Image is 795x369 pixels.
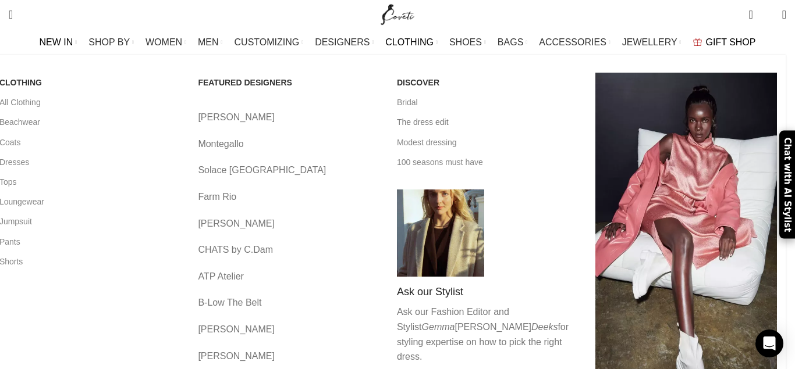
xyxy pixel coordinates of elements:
em: Deeks [531,322,558,332]
a: CLOTHING [385,31,438,54]
a: Modest dressing [397,132,578,152]
a: ATP Atelier [198,269,379,284]
a: Search [3,3,19,26]
span: GIFT SHOP [706,37,756,48]
a: [PERSON_NAME] [198,322,379,337]
a: The dress edit [397,112,578,132]
a: SHOES [449,31,486,54]
div: My Wishlist [762,3,773,26]
a: CHATS by C.Dam [198,242,379,257]
span: DISCOVER [397,77,439,88]
a: JEWELLERY [622,31,682,54]
a: NEW IN [40,31,77,54]
img: GiftBag [693,38,702,46]
div: Open Intercom Messenger [755,329,783,357]
span: BAGS [498,37,523,48]
a: ACCESSORIES [539,31,611,54]
a: Solace [GEOGRAPHIC_DATA] [198,163,379,178]
div: Main navigation [3,31,792,54]
span: CUSTOMIZING [235,37,300,48]
a: MEN [198,31,222,54]
a: Montegallo [198,137,379,152]
span: 0 [750,6,758,15]
a: DESIGNERS [315,31,374,54]
a: Bridal [397,92,578,112]
a: [PERSON_NAME] [198,349,379,364]
span: ACCESSORIES [539,37,606,48]
h4: Ask our Stylist [397,285,578,299]
a: [PERSON_NAME] [198,110,379,125]
a: 100 seasons must have [397,152,578,172]
em: Gemma [422,322,455,332]
img: Shop by Category Coveti [397,189,484,277]
span: MEN [198,37,219,48]
span: SHOP BY [88,37,130,48]
a: Farm Rio [198,189,379,205]
a: B-Low The Belt [198,295,379,310]
span: 0 [764,12,773,20]
span: DESIGNERS [315,37,370,48]
span: JEWELLERY [622,37,677,48]
a: WOMEN [145,31,186,54]
span: FEATURED DESIGNERS [198,77,292,88]
span: WOMEN [145,37,182,48]
a: GIFT SHOP [693,31,756,54]
span: NEW IN [40,37,73,48]
a: SHOP BY [88,31,134,54]
a: 0 [743,3,758,26]
a: BAGS [498,31,527,54]
span: SHOES [449,37,482,48]
p: Ask our Fashion Editor and Stylist [PERSON_NAME] for styling expertise on how to pick the right d... [397,304,578,364]
a: Site logo [378,9,417,19]
span: CLOTHING [385,37,434,48]
a: CUSTOMIZING [235,31,304,54]
a: [PERSON_NAME] [198,216,379,231]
